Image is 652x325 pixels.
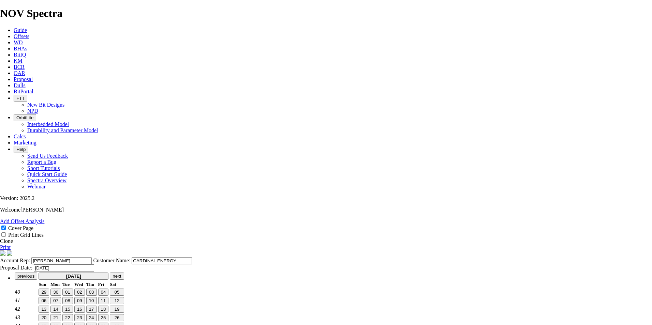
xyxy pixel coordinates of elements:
a: BCR [14,64,25,70]
a: NPD [27,108,38,114]
button: 08 [62,297,73,304]
img: cover-graphic.e5199e77.png [7,250,12,256]
span: 29 [41,290,46,295]
a: BitIQ [14,52,26,58]
button: 26 [110,314,124,321]
span: previous [17,274,34,279]
a: Offsets [14,33,29,39]
a: Dulls [14,82,26,88]
a: BHAs [14,46,27,51]
a: Spectra Overview [27,177,66,183]
a: WD [14,40,23,45]
label: Cover Page [8,225,33,231]
span: 14 [53,307,58,312]
button: 02 [74,289,85,296]
span: 08 [65,298,70,303]
button: 05 [110,289,124,296]
a: Report a Bug [27,159,56,165]
span: 03 [89,290,94,295]
button: 04 [98,289,109,296]
span: 24 [89,315,94,320]
button: 06 [39,297,49,304]
span: 17 [89,307,94,312]
span: 15 [65,307,70,312]
span: FTT [16,96,25,101]
a: Durability and Parameter Model [27,127,98,133]
button: 17 [86,306,97,313]
span: 10 [89,298,94,303]
button: 20 [39,314,49,321]
span: 25 [101,315,106,320]
a: Guide [14,27,27,33]
strong: [DATE] [66,274,81,279]
button: 09 [74,297,85,304]
a: OAR [14,70,25,76]
small: Monday [50,282,60,287]
span: 01 [65,290,70,295]
button: 13 [39,306,49,313]
button: 07 [50,297,61,304]
em: 41 [15,297,20,303]
small: Friday [98,282,104,287]
span: 07 [53,298,58,303]
span: 22 [65,315,70,320]
em: 43 [15,314,20,320]
button: next [110,273,124,280]
button: 16 [74,306,85,313]
a: Webinar [27,184,46,189]
button: 15 [62,306,73,313]
button: 21 [50,314,61,321]
button: Help [14,146,28,153]
label: Print Grid Lines [8,232,44,238]
span: 11 [101,298,106,303]
button: 25 [98,314,109,321]
button: 19 [110,306,124,313]
small: Saturday [110,282,116,287]
label: Customer Name: [93,258,130,263]
a: BitPortal [14,89,33,94]
span: 04 [101,290,106,295]
a: Send Us Feedback [27,153,68,159]
button: OrbitLite [14,114,36,121]
a: Interbedded Model [27,121,69,127]
button: 18 [98,306,109,313]
span: 02 [77,290,82,295]
span: 05 [115,290,120,295]
button: 11 [98,297,109,304]
button: 24 [86,314,97,321]
span: Calcs [14,134,26,139]
a: KM [14,58,23,64]
span: 23 [77,315,82,320]
button: FTT [14,95,27,102]
span: 09 [77,298,82,303]
button: 14 [50,306,61,313]
small: Wednesday [74,282,83,287]
span: 26 [115,315,120,320]
button: 23 [74,314,85,321]
em: 42 [15,306,20,312]
button: 10 [86,297,97,304]
button: 01 [62,289,73,296]
a: Marketing [14,140,36,145]
small: Thursday [86,282,94,287]
span: 16 [77,307,82,312]
span: 12 [115,298,120,303]
span: 30 [53,290,58,295]
button: 22 [62,314,73,321]
span: 18 [101,307,106,312]
button: 12 [110,297,124,304]
button: 30 [50,289,61,296]
button: previous [15,273,37,280]
span: [PERSON_NAME] [20,207,64,213]
span: 06 [41,298,46,303]
span: 19 [115,307,120,312]
a: New Bit Designs [27,102,64,108]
